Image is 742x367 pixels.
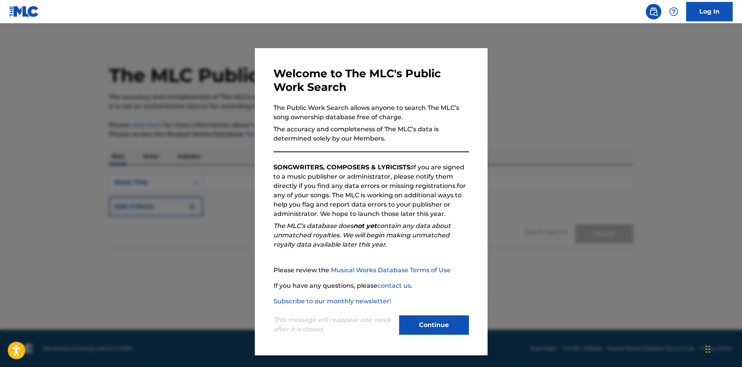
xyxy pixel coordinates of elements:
p: If you have any questions, please . [273,281,469,290]
button: Continue [399,315,469,335]
img: MLC Logo [9,6,39,17]
a: Log In [686,2,733,21]
a: Subscribe to our monthly newsletter! [273,297,391,305]
a: Musical Works Database Terms of Use [331,266,451,274]
img: help [669,7,678,16]
a: Public Search [646,4,661,19]
div: Drag [706,337,710,361]
h3: Welcome to The MLC's Public Work Search [273,67,469,94]
img: search [649,7,658,16]
p: This message will reappear one week after it is closed. [273,315,394,334]
em: The MLC’s database does contain any data about unmatched royalties. We will begin making unmatche... [273,222,451,248]
iframe: Chat Widget [703,330,742,367]
strong: SONGWRITERS, COMPOSERS & LYRICISTS: [273,163,412,171]
strong: not yet [353,222,377,230]
p: The accuracy and completeness of The MLC’s data is determined solely by our Members. [273,125,469,143]
p: The Public Work Search allows anyone to search The MLC’s song ownership database free of charge. [273,103,469,122]
p: Please review the [273,266,469,275]
div: Help [666,4,681,19]
p: If you are signed to a music publisher or administrator, please notify them directly if you find ... [273,163,469,219]
a: contact us [377,282,411,289]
